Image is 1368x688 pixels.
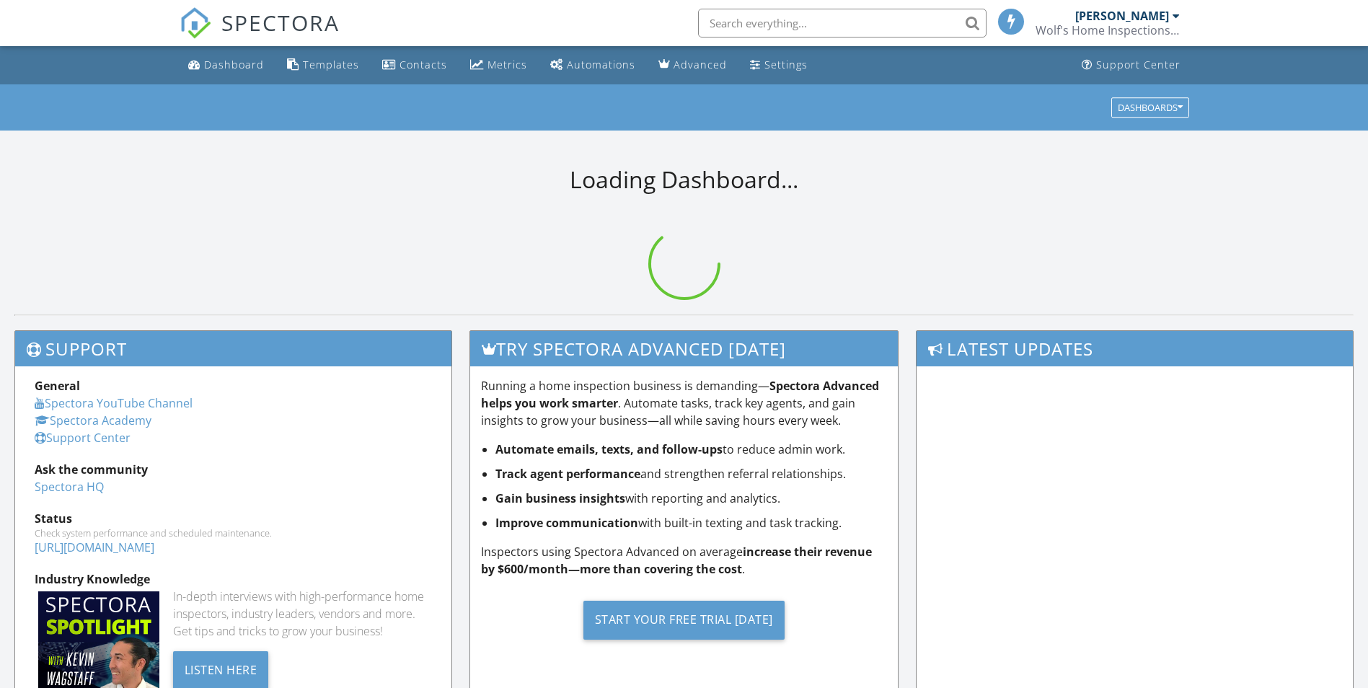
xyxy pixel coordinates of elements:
[204,58,264,71] div: Dashboard
[698,9,987,38] input: Search everything...
[567,58,635,71] div: Automations
[481,378,879,411] strong: Spectora Advanced helps you work smarter
[180,19,340,50] a: SPECTORA
[674,58,727,71] div: Advanced
[495,490,887,507] li: with reporting and analytics.
[35,430,131,446] a: Support Center
[495,490,625,506] strong: Gain business insights
[35,539,154,555] a: [URL][DOMAIN_NAME]
[15,331,451,366] h3: Support
[303,58,359,71] div: Templates
[35,570,432,588] div: Industry Knowledge
[35,527,432,539] div: Check system performance and scheduled maintenance.
[653,52,733,79] a: Advanced
[1118,102,1183,113] div: Dashboards
[495,466,640,482] strong: Track agent performance
[400,58,447,71] div: Contacts
[173,588,432,640] div: In-depth interviews with high-performance home inspectors, industry leaders, vendors and more. Ge...
[35,413,151,428] a: Spectora Academy
[35,510,432,527] div: Status
[35,378,80,394] strong: General
[544,52,641,79] a: Automations (Basic)
[464,52,533,79] a: Metrics
[35,461,432,478] div: Ask the community
[1076,52,1186,79] a: Support Center
[917,331,1353,366] h3: Latest Updates
[470,331,898,366] h3: Try spectora advanced [DATE]
[1111,97,1189,118] button: Dashboards
[481,589,887,650] a: Start Your Free Trial [DATE]
[180,7,211,39] img: The Best Home Inspection Software - Spectora
[376,52,453,79] a: Contacts
[35,479,104,495] a: Spectora HQ
[744,52,813,79] a: Settings
[481,543,887,578] p: Inspectors using Spectora Advanced on average .
[182,52,270,79] a: Dashboard
[495,514,887,532] li: with built-in texting and task tracking.
[221,7,340,38] span: SPECTORA
[495,441,723,457] strong: Automate emails, texts, and follow-ups
[1075,9,1169,23] div: [PERSON_NAME]
[1036,23,1180,38] div: Wolf's Home Inspections LLC
[495,465,887,482] li: and strengthen referral relationships.
[495,515,638,531] strong: Improve communication
[764,58,808,71] div: Settings
[35,395,193,411] a: Spectora YouTube Channel
[487,58,527,71] div: Metrics
[1096,58,1181,71] div: Support Center
[281,52,365,79] a: Templates
[173,661,269,677] a: Listen Here
[495,441,887,458] li: to reduce admin work.
[583,601,785,640] div: Start Your Free Trial [DATE]
[481,377,887,429] p: Running a home inspection business is demanding— . Automate tasks, track key agents, and gain ins...
[481,544,872,577] strong: increase their revenue by $600/month—more than covering the cost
